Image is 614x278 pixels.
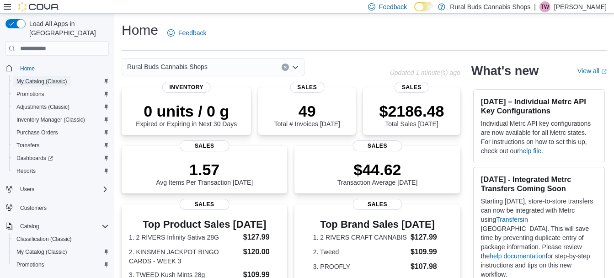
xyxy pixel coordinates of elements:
span: Sales [290,82,324,93]
a: My Catalog (Classic) [13,246,71,257]
button: Users [2,183,112,196]
a: help file [519,147,541,155]
p: 49 [274,102,340,120]
span: My Catalog (Classic) [16,248,67,256]
span: Sales [180,140,230,151]
span: Adjustments (Classic) [16,103,69,111]
span: Load All Apps in [GEOGRAPHIC_DATA] [26,19,109,37]
button: Open list of options [292,64,299,71]
button: Transfers [9,139,112,152]
dt: 2. KINSMEN JACKPOT BINGO CARDS - WEEK 3 [129,247,240,266]
img: Cova [18,2,59,11]
p: $44.62 [337,160,418,179]
button: Purchase Orders [9,126,112,139]
h3: Top Brand Sales [DATE] [313,219,442,230]
p: Rural Buds Cannabis Shops [450,1,530,12]
button: My Catalog (Classic) [9,246,112,258]
button: Promotions [9,88,112,101]
a: Dashboards [13,153,57,164]
span: Feedback [178,28,206,37]
span: Inventory [162,82,211,93]
h2: What's new [471,64,539,78]
div: Expired or Expiring in Next 30 Days [136,102,237,128]
span: Feedback [379,2,407,11]
a: Adjustments (Classic) [13,102,73,112]
span: Sales [395,82,429,93]
span: Dark Mode [414,11,415,12]
span: Inventory Manager (Classic) [16,116,85,123]
span: Dashboards [13,153,109,164]
a: Inventory Manager (Classic) [13,114,89,125]
a: View allExternal link [577,67,607,75]
button: My Catalog (Classic) [9,75,112,88]
span: Inventory Manager (Classic) [13,114,109,125]
a: help documentation [490,252,545,260]
span: Promotions [13,89,109,100]
a: Feedback [164,24,210,42]
span: My Catalog (Classic) [13,246,109,257]
span: Sales [352,199,402,210]
span: Promotions [16,91,44,98]
p: 0 units / 0 g [136,102,237,120]
span: Transfers [13,140,109,151]
h3: Top Product Sales [DATE] [129,219,280,230]
span: TW [541,1,550,12]
h3: [DATE] - Integrated Metrc Transfers Coming Soon [481,175,597,193]
dt: 3. PROOFLY [313,262,407,271]
span: Purchase Orders [13,127,109,138]
span: Customers [20,204,47,212]
span: Customers [16,202,109,214]
dd: $127.99 [411,232,442,243]
a: Home [16,63,38,74]
span: Classification (Classic) [13,234,109,245]
span: Reports [16,167,36,175]
span: Sales [180,199,230,210]
div: Total Sales [DATE] [379,102,444,128]
dd: $127.99 [243,232,280,243]
span: Reports [13,166,109,176]
a: Promotions [13,259,48,270]
svg: External link [601,69,607,75]
input: Dark Mode [414,2,433,11]
dd: $109.99 [411,246,442,257]
button: Reports [9,165,112,177]
button: Catalog [16,221,43,232]
span: Promotions [16,261,44,268]
div: Tianna Wanders [539,1,550,12]
span: Transfers [16,142,39,149]
span: Dashboards [16,155,53,162]
p: $2186.48 [379,102,444,120]
span: Classification (Classic) [16,235,72,243]
button: Classification (Classic) [9,233,112,246]
button: Customers [2,201,112,214]
a: Customers [16,203,50,214]
span: Purchase Orders [16,129,58,136]
span: Users [16,184,109,195]
dd: $120.00 [243,246,280,257]
span: Catalog [16,221,109,232]
p: Updated 1 minute(s) ago [390,69,460,76]
span: Adjustments (Classic) [13,102,109,112]
button: Home [2,61,112,75]
p: [PERSON_NAME] [554,1,607,12]
span: My Catalog (Classic) [16,78,67,85]
a: Purchase Orders [13,127,62,138]
span: Home [16,62,109,74]
h1: Home [122,21,158,39]
span: Users [20,186,34,193]
span: Home [20,65,35,72]
p: Individual Metrc API key configurations are now available for all Metrc states. For instructions ... [481,119,597,155]
button: Users [16,184,38,195]
span: Rural Buds Cannabis Shops [127,61,208,72]
span: Sales [352,140,402,151]
a: Transfers [496,216,523,223]
button: Inventory Manager (Classic) [9,113,112,126]
span: Promotions [13,259,109,270]
p: 1.57 [156,160,253,179]
button: Adjustments (Classic) [9,101,112,113]
p: | [534,1,536,12]
button: Clear input [282,64,289,71]
span: My Catalog (Classic) [13,76,109,87]
button: Promotions [9,258,112,271]
h3: [DATE] – Individual Metrc API Key Configurations [481,97,597,115]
